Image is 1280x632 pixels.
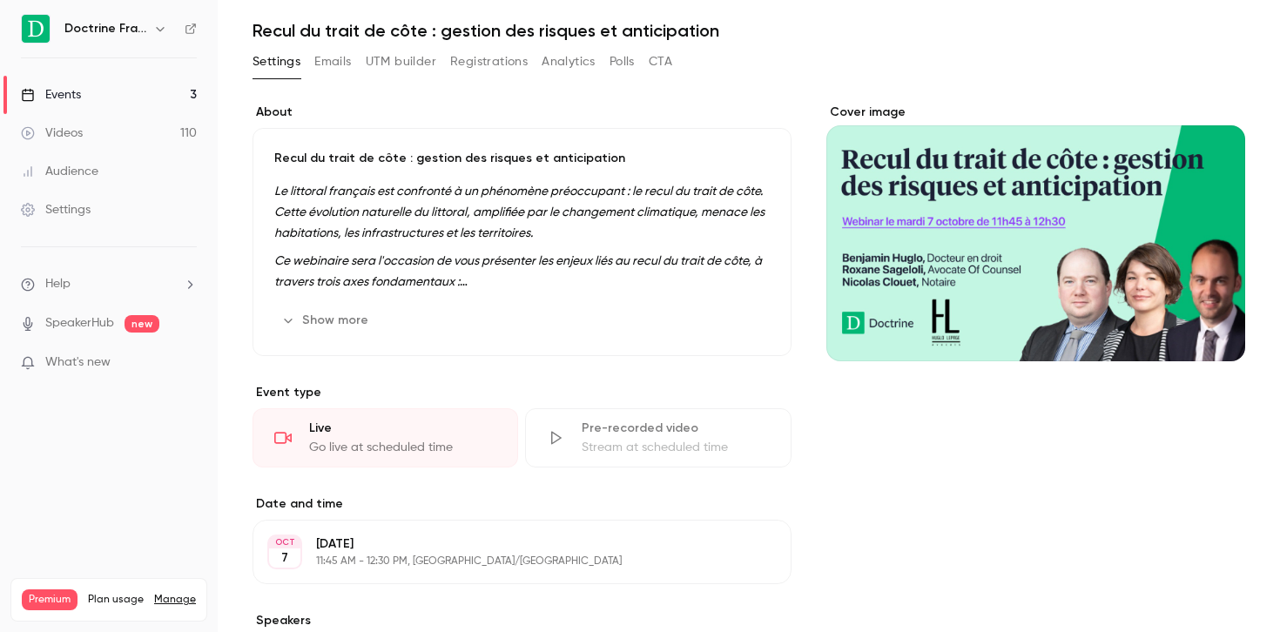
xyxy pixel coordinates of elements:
p: [DATE] [316,535,699,553]
span: Help [45,275,71,293]
em: Ce webinaire sera l'occasion de vous présenter les enjeux liés au recul du trait de côte, à trave... [274,255,762,288]
h6: Doctrine France [64,20,146,37]
a: SpeakerHub [45,314,114,333]
button: CTA [649,48,672,76]
img: Doctrine France [22,15,50,43]
p: Event type [253,384,792,401]
div: Pre-recorded video [582,420,769,437]
span: Premium [22,589,77,610]
div: LiveGo live at scheduled time [253,408,518,467]
h1: Recul du trait de côte : gestion des risques et anticipation [253,20,1245,41]
div: Go live at scheduled time [309,439,496,456]
div: Events [21,86,81,104]
button: UTM builder [366,48,436,76]
em: Le littoral français est confronté à un phénomène préoccupant : le recul du trait de côte. Cette ... [274,185,765,239]
button: Analytics [542,48,596,76]
button: Polls [610,48,635,76]
button: Settings [253,48,300,76]
div: Stream at scheduled time [582,439,769,456]
div: Pre-recorded videoStream at scheduled time [525,408,791,467]
p: Recul du trait de côte : gestion des risques et anticipation [274,150,770,167]
button: Registrations [450,48,528,76]
label: Cover image [826,104,1245,121]
li: help-dropdown-opener [21,275,197,293]
a: Manage [154,593,196,607]
section: Cover image [826,104,1245,361]
span: What's new [45,353,111,372]
div: Videos [21,124,83,142]
span: Plan usage [88,593,144,607]
div: Settings [21,201,91,219]
button: Show more [274,306,379,334]
div: Live [309,420,496,437]
p: 11:45 AM - 12:30 PM, [GEOGRAPHIC_DATA]/[GEOGRAPHIC_DATA] [316,555,699,568]
label: Date and time [253,495,792,513]
div: Audience [21,163,98,180]
button: Emails [314,48,351,76]
div: OCT [269,536,300,548]
p: 7 [281,549,288,567]
span: new [125,315,159,333]
label: About [253,104,792,121]
iframe: Noticeable Trigger [176,355,197,371]
label: Speakers [253,612,792,629]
